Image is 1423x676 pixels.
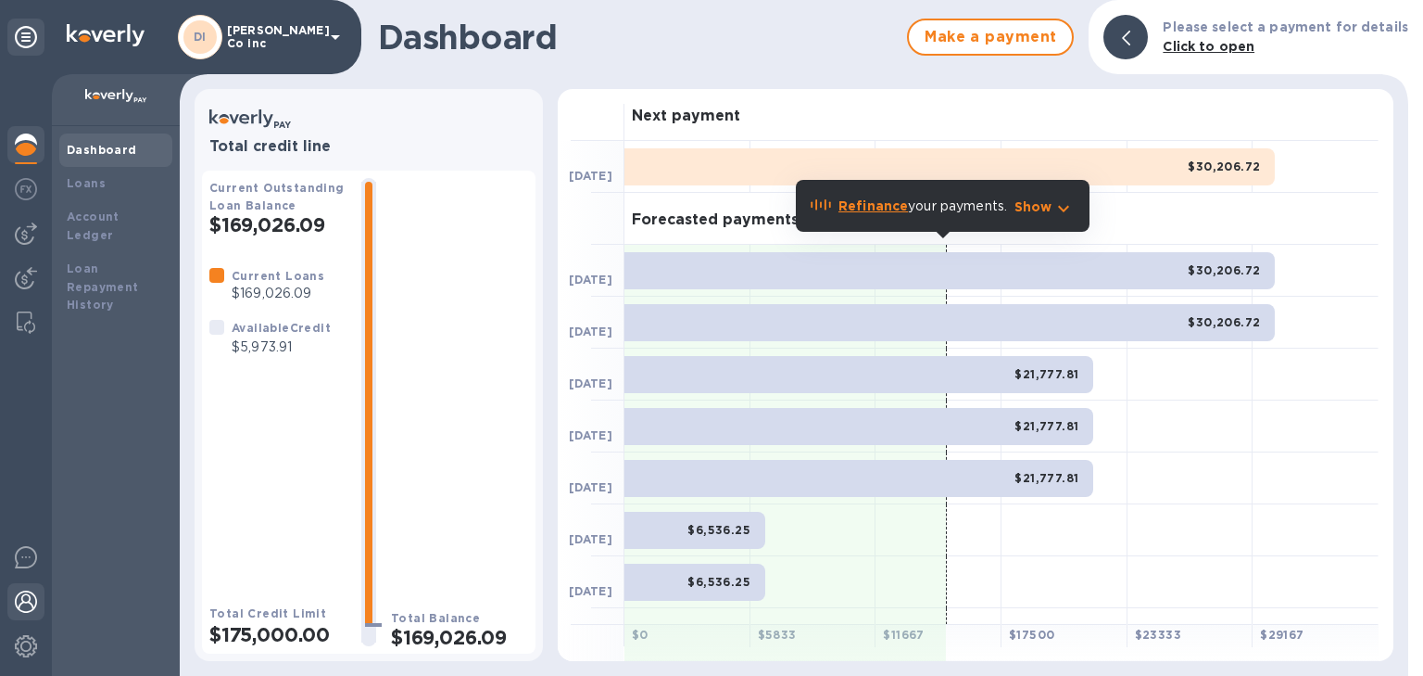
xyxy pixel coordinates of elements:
[232,338,331,357] p: $5,973.91
[1135,628,1181,642] b: $ 23333
[1188,263,1260,277] b: $30,206.72
[67,176,106,190] b: Loans
[209,213,346,236] h2: $169,026.09
[687,575,750,589] b: $6,536.25
[907,19,1074,56] button: Make a payment
[838,197,1007,216] p: your payments.
[569,480,612,494] b: [DATE]
[924,26,1057,48] span: Make a payment
[1014,471,1078,485] b: $21,777.81
[1163,39,1254,54] b: Click to open
[1009,628,1054,642] b: $ 17500
[67,24,145,46] img: Logo
[67,143,137,157] b: Dashboard
[227,24,320,50] p: [PERSON_NAME] Co inc
[209,623,346,646] h2: $175,000.00
[838,198,908,213] b: Refinance
[569,169,612,183] b: [DATE]
[209,606,326,620] b: Total Credit Limit
[7,19,44,56] div: Unpin categories
[232,269,324,283] b: Current Loans
[569,532,612,546] b: [DATE]
[378,18,898,57] h1: Dashboard
[209,181,345,212] b: Current Outstanding Loan Balance
[569,428,612,442] b: [DATE]
[1014,198,1052,216] p: Show
[1163,19,1408,34] b: Please select a payment for details
[569,376,612,390] b: [DATE]
[569,325,612,338] b: [DATE]
[1188,315,1260,329] b: $30,206.72
[1260,628,1303,642] b: $ 29167
[569,273,612,287] b: [DATE]
[391,626,528,649] h2: $169,026.09
[569,584,612,598] b: [DATE]
[67,261,139,312] b: Loan Repayment History
[232,284,324,303] p: $169,026.09
[232,321,331,335] b: Available Credit
[209,138,528,156] h3: Total credit line
[1188,159,1260,173] b: $30,206.72
[15,178,37,200] img: Foreign exchange
[687,523,750,537] b: $6,536.25
[67,210,120,242] b: Account Ledger
[1014,419,1078,433] b: $21,777.81
[194,30,207,44] b: DI
[632,211,799,229] h3: Forecasted payments
[632,108,740,125] h3: Next payment
[391,611,480,625] b: Total Balance
[1014,367,1078,381] b: $21,777.81
[1014,198,1075,216] button: Show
